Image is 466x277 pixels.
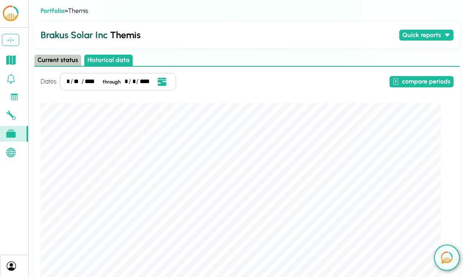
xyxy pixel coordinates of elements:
button: Open date picker [155,76,169,87]
button: Historical data [84,55,133,66]
div: year, [85,77,98,86]
img: LCOE.ai [1,5,20,23]
div: Select page state [34,55,460,67]
h2: Themis [41,28,396,42]
div: year, [140,77,153,86]
div: day, [74,77,80,86]
h4: Dates [41,77,57,86]
div: month, [125,77,128,86]
div: / [129,77,131,86]
div: month, [66,77,69,86]
span: Brakus Solar Inc [41,29,108,41]
a: Portfolio [41,7,64,14]
button: compare periods [390,76,454,87]
button: Quick reports [399,30,454,41]
img: open chat [441,252,453,264]
div: > Themis [41,6,454,16]
div: through [100,78,124,85]
button: Current status [34,55,81,66]
div: / [136,77,139,86]
div: / [71,77,73,86]
div: / [82,77,84,86]
div: day, [132,77,135,86]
